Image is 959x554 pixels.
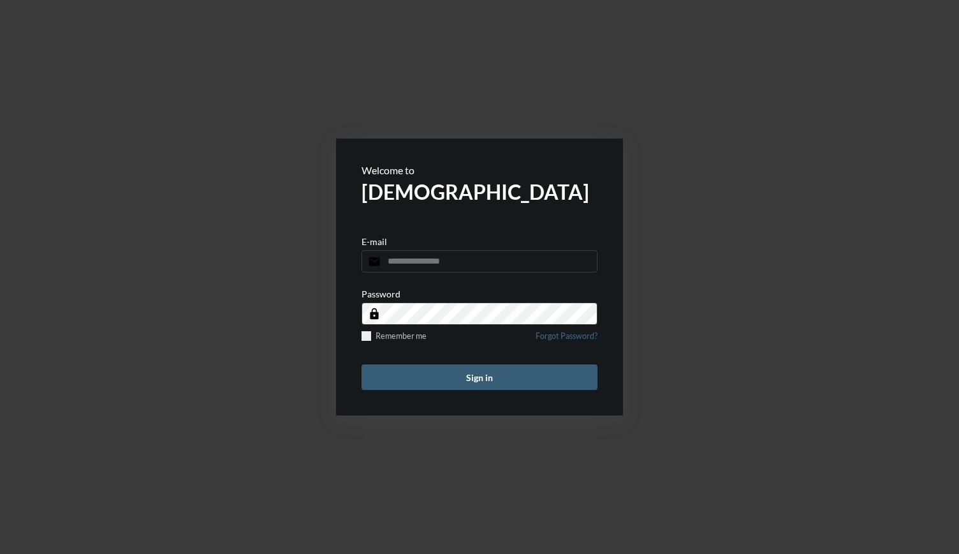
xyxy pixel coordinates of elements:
a: Forgot Password? [536,331,597,348]
h2: [DEMOGRAPHIC_DATA] [362,179,597,204]
p: Password [362,288,400,299]
button: Sign in [362,364,597,390]
p: Welcome to [362,164,597,176]
label: Remember me [362,331,427,341]
p: E-mail [362,236,387,247]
